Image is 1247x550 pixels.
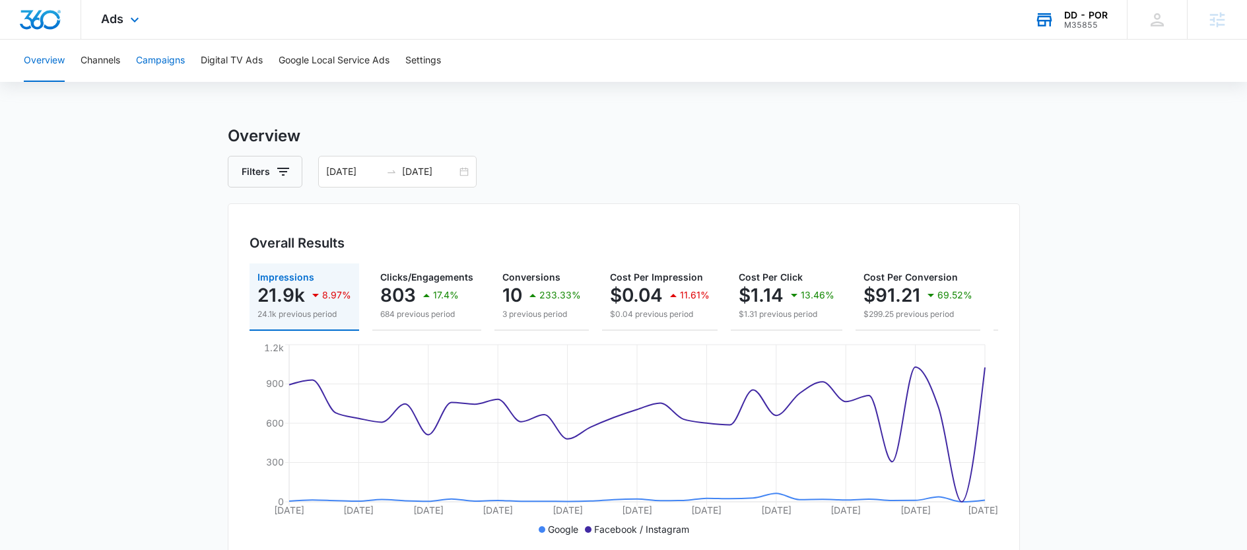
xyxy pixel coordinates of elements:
tspan: [DATE] [900,504,930,516]
button: Channels [81,40,120,82]
p: 233.33% [539,291,581,300]
button: Google Local Service Ads [279,40,389,82]
div: account name [1064,10,1108,20]
tspan: [DATE] [552,504,582,516]
tspan: [DATE] [760,504,791,516]
tspan: 0 [278,496,284,507]
p: $1.14 [739,285,784,306]
p: 24.1k previous period [257,308,351,320]
tspan: 300 [266,456,284,467]
span: Cost Per Click [739,271,803,283]
button: Settings [405,40,441,82]
button: Filters [228,156,302,188]
p: 69.52% [937,291,972,300]
p: 3 previous period [502,308,581,320]
tspan: [DATE] [483,504,513,516]
p: 8.97% [322,291,351,300]
span: Cost Per Conversion [863,271,958,283]
p: 13.46% [801,291,834,300]
p: 21.9k [257,285,305,306]
span: swap-right [386,166,397,177]
button: Campaigns [136,40,185,82]
h3: Overview [228,124,1020,148]
span: Ads [101,12,123,26]
tspan: [DATE] [968,504,998,516]
p: 684 previous period [380,308,473,320]
p: Facebook / Instagram [594,522,689,536]
p: $1.31 previous period [739,308,834,320]
p: 803 [380,285,416,306]
tspan: [DATE] [274,504,304,516]
span: Cost Per Impression [610,271,703,283]
p: $0.04 previous period [610,308,710,320]
span: Clicks/Engagements [380,271,473,283]
tspan: [DATE] [830,504,861,516]
p: $299.25 previous period [863,308,972,320]
h3: Overall Results [250,233,345,253]
p: 11.61% [680,291,710,300]
p: $91.21 [863,285,920,306]
span: Impressions [257,271,314,283]
span: Conversions [502,271,560,283]
tspan: [DATE] [691,504,722,516]
input: Start date [326,164,381,179]
p: 10 [502,285,522,306]
input: End date [402,164,457,179]
tspan: 1.2k [264,342,284,353]
tspan: [DATE] [413,504,443,516]
p: $0.04 [610,285,663,306]
button: Overview [24,40,65,82]
tspan: [DATE] [622,504,652,516]
button: Digital TV Ads [201,40,263,82]
tspan: 900 [266,378,284,389]
div: account id [1064,20,1108,30]
p: Google [548,522,578,536]
span: to [386,166,397,177]
p: 17.4% [433,291,459,300]
tspan: 600 [266,417,284,429]
tspan: [DATE] [343,504,374,516]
